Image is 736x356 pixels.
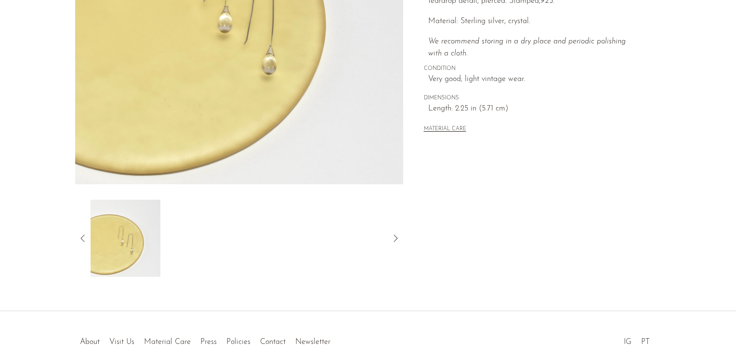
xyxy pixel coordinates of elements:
[80,338,100,346] a: About
[619,330,655,349] ul: Social Medias
[109,338,134,346] a: Visit Us
[428,38,626,58] i: We recommend storing in a dry place and periodic polishing with a cloth.
[144,338,191,346] a: Material Care
[428,73,641,86] span: Very good; light vintage wear.
[641,338,650,346] a: PT
[226,338,250,346] a: Policies
[200,338,217,346] a: Press
[424,126,466,133] button: MATERIAL CARE
[428,103,641,115] span: Length: 2.25 in (5.71 cm)
[424,94,641,103] span: DIMENSIONS
[428,15,641,28] p: Material: Sterling silver, crystal.
[260,338,286,346] a: Contact
[424,65,641,73] span: CONDITION
[91,200,160,277] img: Crystal Teardrop Earrings
[75,330,335,349] ul: Quick links
[624,338,631,346] a: IG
